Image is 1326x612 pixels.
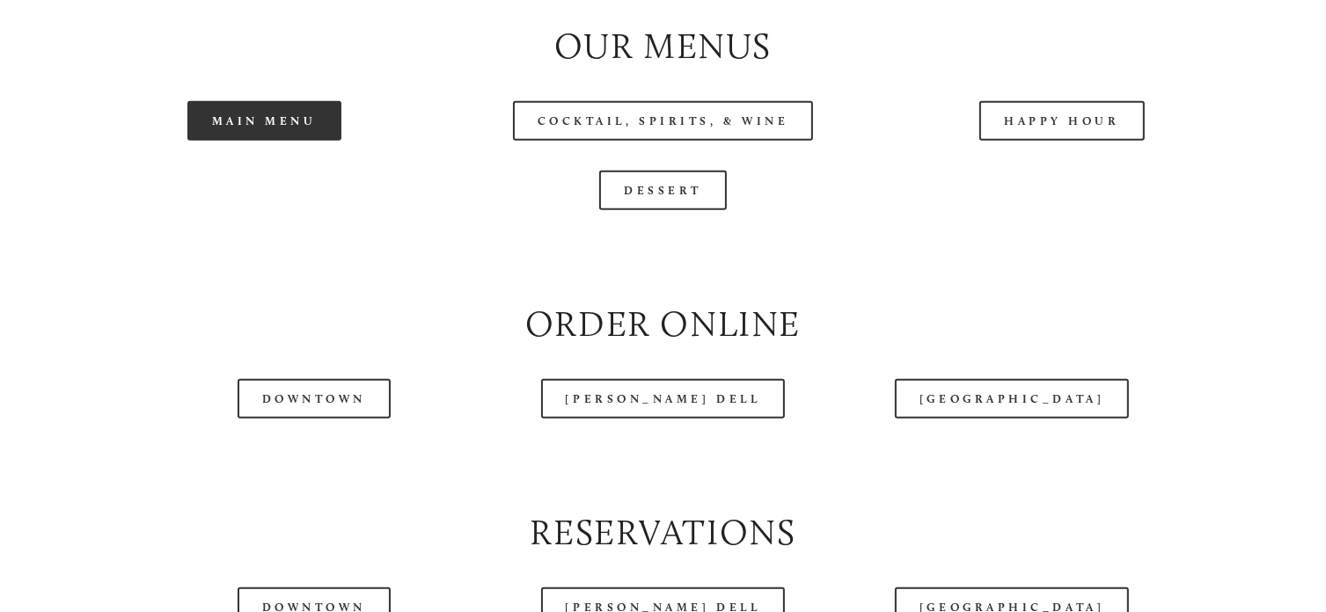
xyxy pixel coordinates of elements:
[79,300,1246,349] h2: Order Online
[895,379,1129,419] a: [GEOGRAPHIC_DATA]
[79,508,1246,557] h2: Reservations
[599,171,727,210] a: Dessert
[238,379,391,419] a: Downtown
[541,379,786,419] a: [PERSON_NAME] Dell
